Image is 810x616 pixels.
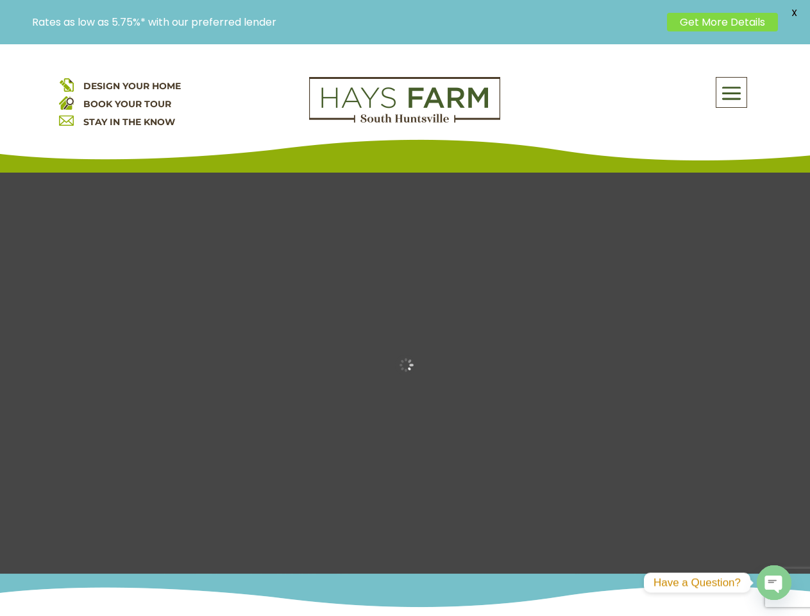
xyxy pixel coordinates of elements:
a: BOOK YOUR TOUR [83,98,171,110]
a: Get More Details [667,13,778,31]
a: hays farm homes huntsville development [309,114,500,126]
a: DESIGN YOUR HOME [83,80,181,92]
img: book your home tour [59,95,74,110]
a: STAY IN THE KNOW [83,116,175,128]
p: Rates as low as 5.75%* with our preferred lender [32,16,661,28]
img: Logo [309,77,500,123]
span: X [784,3,804,22]
img: design your home [59,77,74,92]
